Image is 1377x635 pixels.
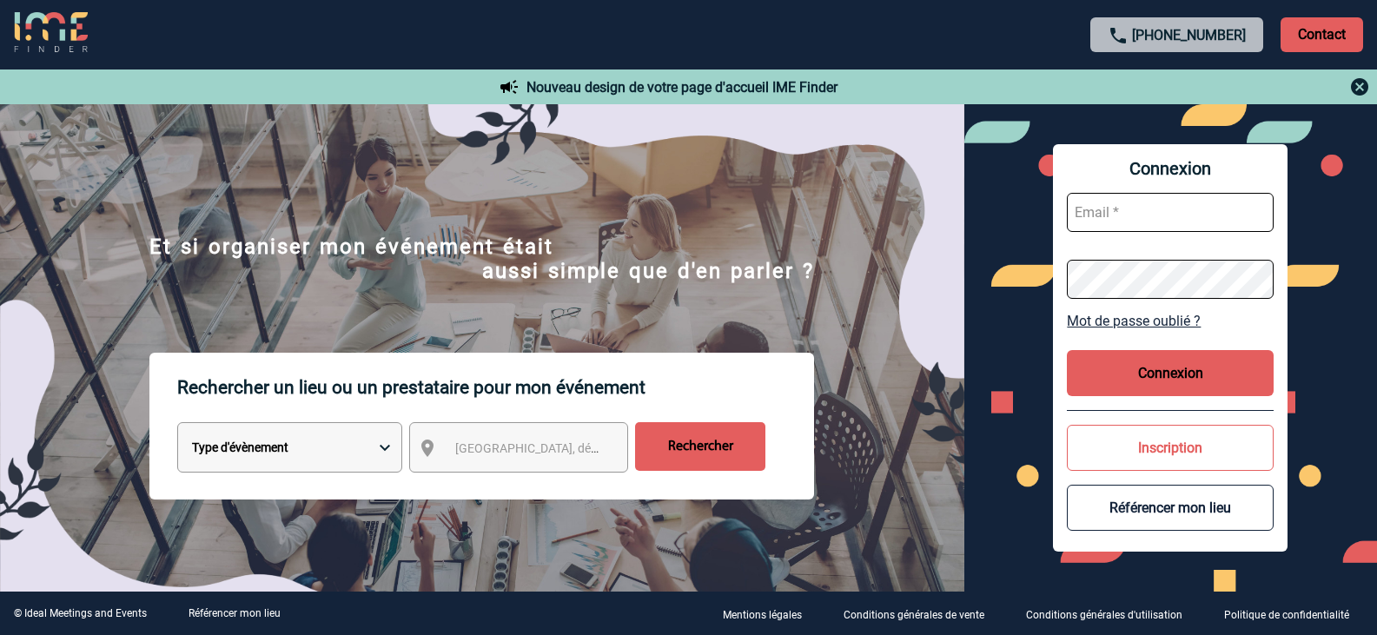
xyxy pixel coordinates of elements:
button: Connexion [1067,350,1274,396]
span: [GEOGRAPHIC_DATA], département, région... [455,441,697,455]
div: © Ideal Meetings and Events [14,607,147,619]
p: Conditions générales d'utilisation [1026,609,1182,621]
input: Email * [1067,193,1274,232]
a: Politique de confidentialité [1210,605,1377,622]
p: Contact [1281,17,1363,52]
input: Rechercher [635,422,765,471]
a: Mentions légales [709,605,830,622]
a: Référencer mon lieu [189,607,281,619]
a: Mot de passe oublié ? [1067,313,1274,329]
a: Conditions générales de vente [830,605,1012,622]
a: [PHONE_NUMBER] [1132,27,1246,43]
p: Conditions générales de vente [844,609,984,621]
p: Politique de confidentialité [1224,609,1349,621]
p: Mentions légales [723,609,802,621]
img: call-24-px.png [1108,25,1129,46]
button: Référencer mon lieu [1067,485,1274,531]
button: Inscription [1067,425,1274,471]
span: Connexion [1067,158,1274,179]
a: Conditions générales d'utilisation [1012,605,1210,622]
p: Rechercher un lieu ou un prestataire pour mon événement [177,353,814,422]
